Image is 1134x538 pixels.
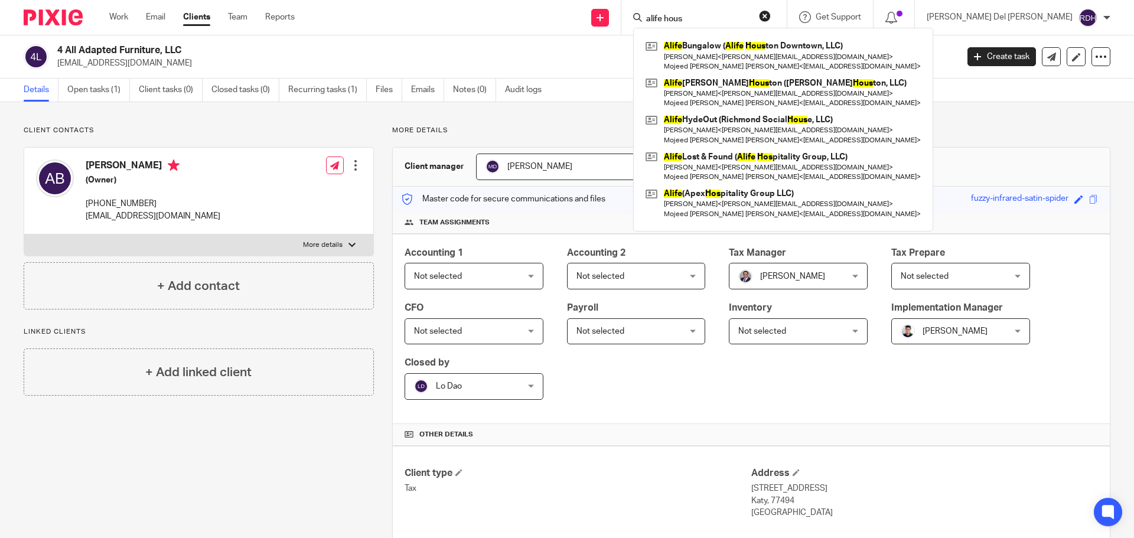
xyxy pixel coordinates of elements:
[901,272,949,281] span: Not selected
[24,126,374,135] p: Client contacts
[265,11,295,23] a: Reports
[453,79,496,102] a: Notes (0)
[419,218,490,227] span: Team assignments
[24,44,48,69] img: svg%3E
[419,430,473,439] span: Other details
[405,303,423,312] span: CFO
[729,248,786,257] span: Tax Manager
[86,210,220,222] p: [EMAIL_ADDRESS][DOMAIN_NAME]
[971,193,1068,206] div: fuzzy-infrared-satin-spider
[146,11,165,23] a: Email
[405,161,464,172] h3: Client manager
[576,272,624,281] span: Not selected
[567,303,598,312] span: Payroll
[405,358,449,367] span: Closed by
[923,327,988,335] span: [PERSON_NAME]
[891,248,945,257] span: Tax Prepare
[567,248,625,257] span: Accounting 2
[24,327,374,337] p: Linked clients
[967,47,1036,66] a: Create task
[392,126,1110,135] p: More details
[228,11,247,23] a: Team
[414,327,462,335] span: Not selected
[759,10,771,22] button: Clear
[729,303,772,312] span: Inventory
[436,382,462,390] span: Lo Dao
[411,79,444,102] a: Emails
[738,327,786,335] span: Not selected
[168,159,180,171] i: Primary
[645,14,751,25] input: Search
[751,495,1098,507] p: Katy, 77494
[414,272,462,281] span: Not selected
[139,79,203,102] a: Client tasks (0)
[891,303,1003,312] span: Implementation Manager
[376,79,402,102] a: Files
[751,467,1098,480] h4: Address
[414,379,428,393] img: svg%3E
[901,324,915,338] img: IMG_0272.png
[157,277,240,295] h4: + Add contact
[183,11,210,23] a: Clients
[57,44,771,57] h2: 4 All Adapted Furniture, LLC
[507,162,572,171] span: [PERSON_NAME]
[760,272,825,281] span: [PERSON_NAME]
[402,193,605,205] p: Master code for secure communications and files
[145,363,252,382] h4: + Add linked client
[288,79,367,102] a: Recurring tasks (1)
[24,79,58,102] a: Details
[1078,8,1097,27] img: svg%3E
[24,9,83,25] img: Pixie
[927,11,1073,23] p: [PERSON_NAME] Del [PERSON_NAME]
[751,482,1098,494] p: [STREET_ADDRESS]
[67,79,130,102] a: Open tasks (1)
[816,13,861,21] span: Get Support
[303,240,343,250] p: More details
[738,269,752,283] img: thumbnail_IMG_0720.jpg
[86,159,220,174] h4: [PERSON_NAME]
[576,327,624,335] span: Not selected
[505,79,550,102] a: Audit logs
[36,159,74,197] img: svg%3E
[405,482,751,494] p: Tax
[405,467,751,480] h4: Client type
[485,159,500,174] img: svg%3E
[86,198,220,210] p: [PHONE_NUMBER]
[86,174,220,186] h5: (Owner)
[751,507,1098,519] p: [GEOGRAPHIC_DATA]
[211,79,279,102] a: Closed tasks (0)
[109,11,128,23] a: Work
[405,248,463,257] span: Accounting 1
[57,57,950,69] p: [EMAIL_ADDRESS][DOMAIN_NAME]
